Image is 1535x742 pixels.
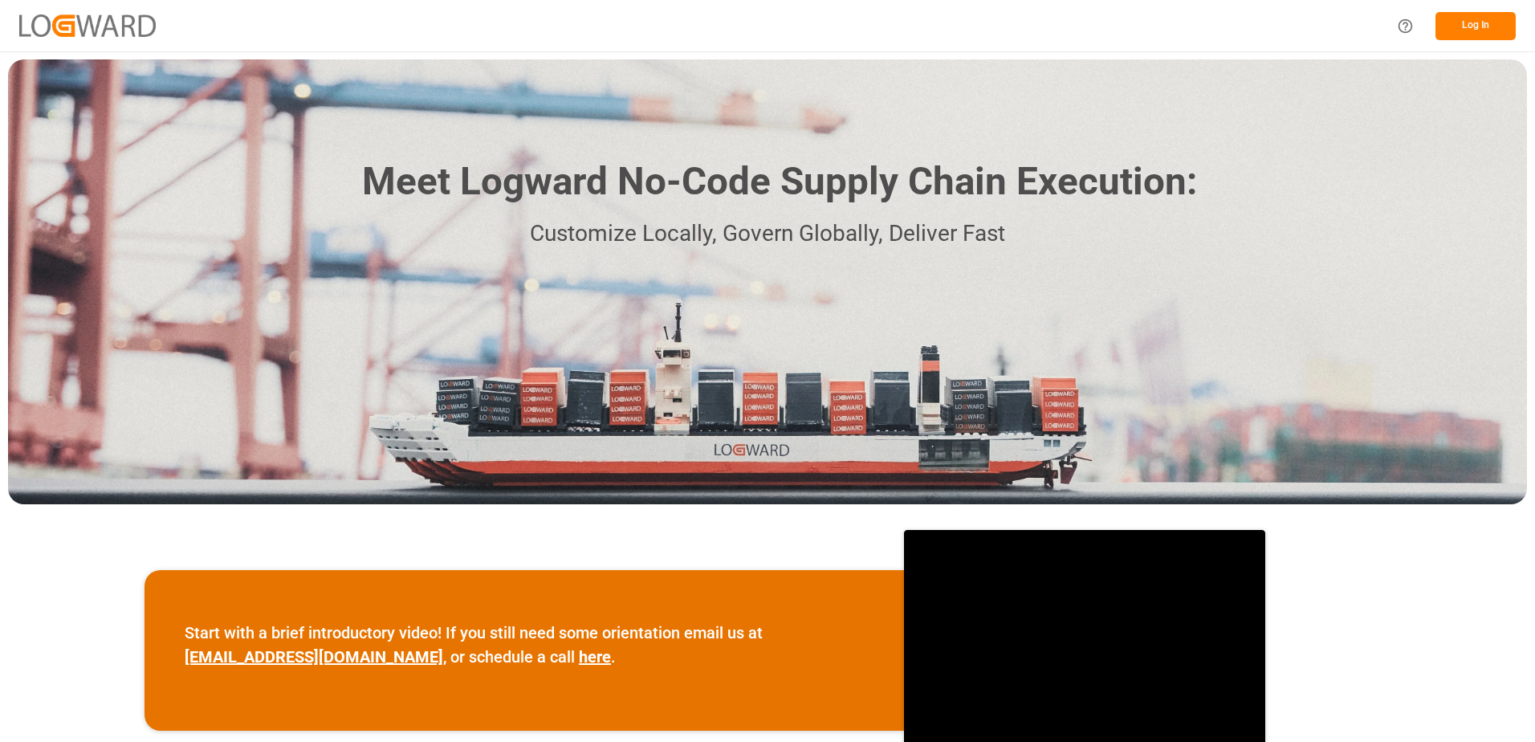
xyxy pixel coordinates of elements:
a: [EMAIL_ADDRESS][DOMAIN_NAME] [185,647,443,667]
button: Help Center [1387,8,1423,44]
a: here [579,647,611,667]
p: Start with a brief introductory video! If you still need some orientation email us at , or schedu... [185,621,864,669]
img: Logward_new_orange.png [19,14,156,36]
h1: Meet Logward No-Code Supply Chain Execution: [362,153,1197,210]
p: Customize Locally, Govern Globally, Deliver Fast [338,216,1197,252]
button: Log In [1435,12,1516,40]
